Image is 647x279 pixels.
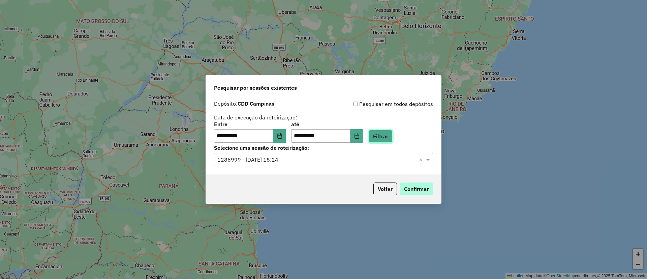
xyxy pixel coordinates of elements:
[291,120,363,128] label: até
[273,129,286,143] button: Choose Date
[214,100,274,108] label: Depósito:
[214,113,297,121] label: Data de execução da roteirização:
[214,84,297,92] span: Pesquisar por sessões existentes
[419,156,425,164] span: Clear all
[323,100,433,108] div: Pesquisar em todos depósitos
[214,144,433,152] label: Selecione uma sessão de roteirização:
[373,183,397,195] button: Voltar
[400,183,433,195] button: Confirmar
[350,129,363,143] button: Choose Date
[369,130,393,143] button: Filtrar
[214,120,286,128] label: Entre
[238,100,274,107] strong: CDD Campinas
